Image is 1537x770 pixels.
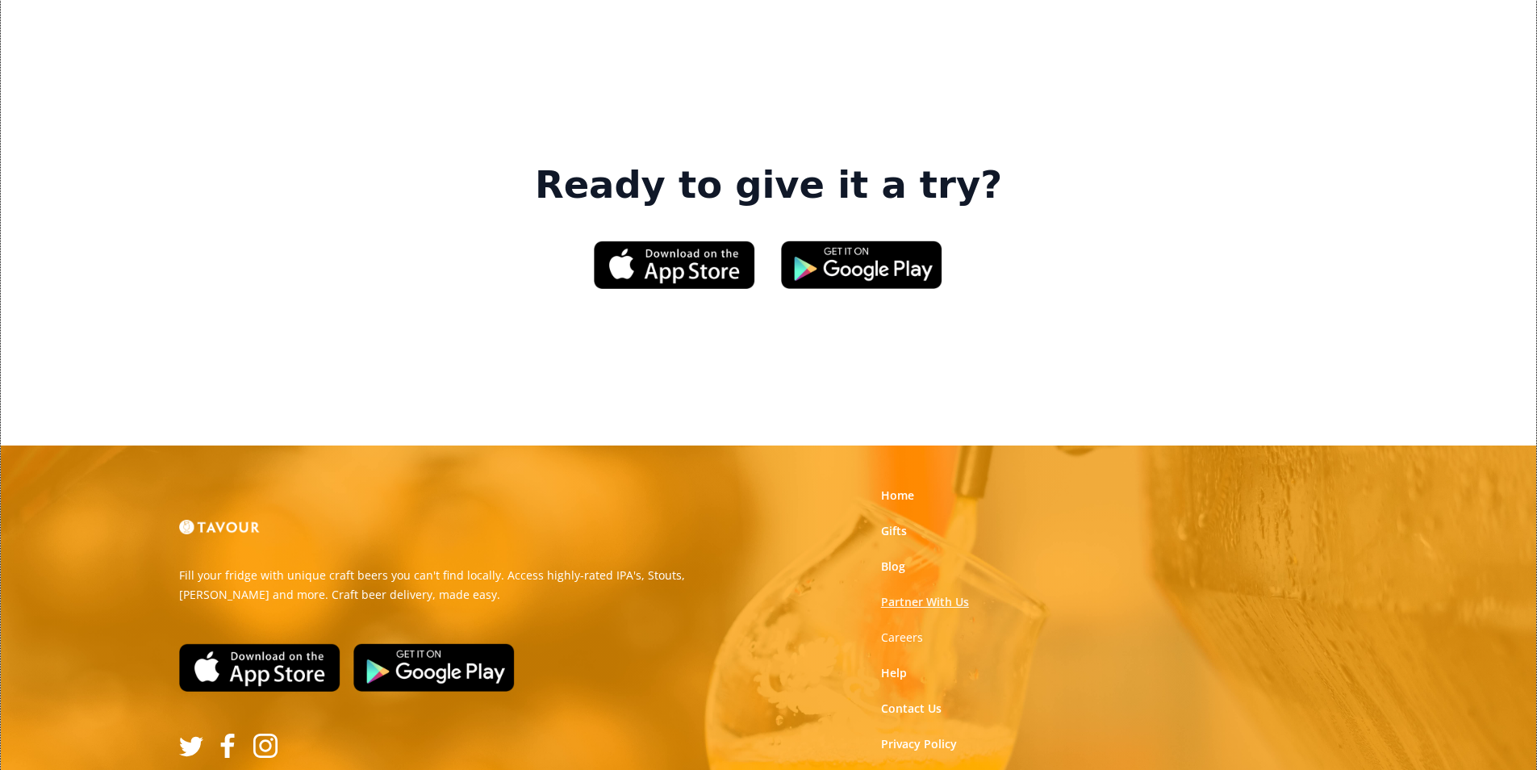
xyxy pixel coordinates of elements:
[881,665,907,681] a: Help
[881,701,942,717] a: Contact Us
[881,488,914,504] a: Home
[881,736,957,752] a: Privacy Policy
[881,523,907,539] a: Gifts
[881,594,969,610] a: Partner With Us
[535,163,1002,208] strong: Ready to give it a try?
[881,559,905,575] a: Blog
[179,566,757,605] p: Fill your fridge with unique craft beers you can't find locally. Access highly-rated IPA's, Stout...
[881,630,923,646] a: Careers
